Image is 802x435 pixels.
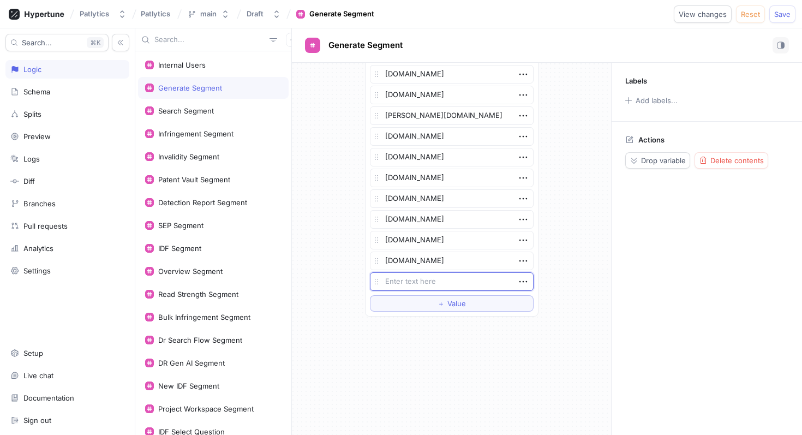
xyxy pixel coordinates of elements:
[158,106,214,115] div: Search Segment
[158,221,204,230] div: SEP Segment
[5,34,109,51] button: Search...K
[370,231,534,249] textarea: [DOMAIN_NAME]
[621,93,680,108] button: Add labels...
[370,169,534,187] textarea: [DOMAIN_NAME]
[625,76,647,85] p: Labels
[158,313,250,321] div: Bulk Infringement Segment
[158,84,222,92] div: Generate Segment
[636,97,678,104] div: Add labels...
[370,148,534,166] textarea: [DOMAIN_NAME]
[23,177,35,186] div: Diff
[23,266,51,275] div: Settings
[309,9,374,20] div: Generate Segment
[158,152,219,161] div: Invalidity Segment
[370,210,534,229] textarea: [DOMAIN_NAME]
[87,37,104,48] div: K
[370,252,534,270] textarea: [DOMAIN_NAME]
[75,5,131,23] button: Patlytics
[183,5,234,23] button: main
[158,61,206,69] div: Internal Users
[370,65,534,84] textarea: [DOMAIN_NAME]
[679,11,727,17] span: View changes
[638,135,665,144] p: Actions
[158,382,219,390] div: New IDF Segment
[158,267,223,276] div: Overview Segment
[247,9,264,19] div: Draft
[154,34,265,45] input: Search...
[23,87,50,96] div: Schema
[769,5,795,23] button: Save
[23,394,74,402] div: Documentation
[22,39,52,46] span: Search...
[23,416,51,425] div: Sign out
[23,199,56,208] div: Branches
[158,290,238,299] div: Read Strength Segment
[23,110,41,118] div: Splits
[741,11,760,17] span: Reset
[23,154,40,163] div: Logs
[23,132,51,141] div: Preview
[23,65,41,74] div: Logic
[447,300,466,307] span: Value
[23,222,68,230] div: Pull requests
[200,9,217,19] div: main
[141,10,170,17] span: Patlytics
[158,198,247,207] div: Detection Report Segment
[370,127,534,146] textarea: [DOMAIN_NAME]
[80,9,109,19] div: Patlytics
[370,86,534,104] textarea: [DOMAIN_NAME]
[23,244,53,253] div: Analytics
[158,336,242,344] div: Dr Search Flow Segment
[5,389,129,407] a: Documentation
[625,152,690,169] button: Drop variable
[158,129,234,138] div: Infringement Segment
[242,5,285,23] button: Draft
[370,106,534,125] textarea: [PERSON_NAME][DOMAIN_NAME]
[774,11,791,17] span: Save
[328,41,403,50] span: Generate Segment
[23,349,43,357] div: Setup
[158,244,201,253] div: IDF Segment
[370,189,534,208] textarea: [DOMAIN_NAME]
[158,175,230,184] div: Patent Vault Segment
[641,157,686,164] span: Drop variable
[23,371,53,380] div: Live chat
[370,295,534,312] button: ＋Value
[438,300,445,307] span: ＋
[695,152,768,169] button: Delete contents
[710,157,764,164] span: Delete contents
[158,359,225,367] div: DR Gen AI Segment
[674,5,732,23] button: View changes
[158,404,254,413] div: Project Workspace Segment
[736,5,765,23] button: Reset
